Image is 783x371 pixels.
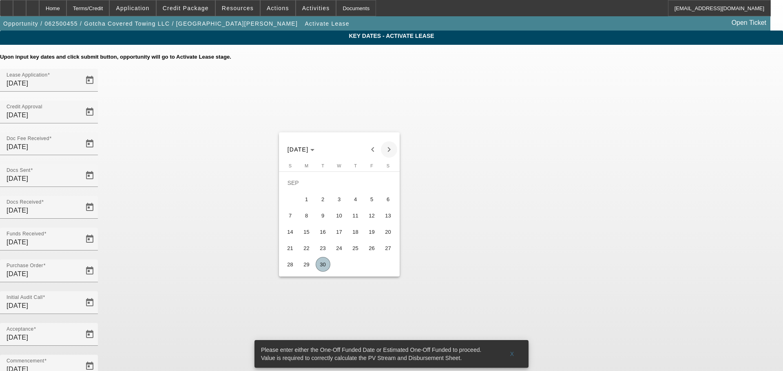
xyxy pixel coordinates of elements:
[332,241,347,255] span: 24
[331,240,347,256] button: September 24, 2025
[316,192,330,206] span: 2
[381,241,396,255] span: 27
[282,256,299,272] button: September 28, 2025
[316,208,330,223] span: 9
[380,224,396,240] button: September 20, 2025
[282,175,396,191] td: SEP
[316,241,330,255] span: 23
[365,192,379,206] span: 5
[348,208,363,223] span: 11
[316,224,330,239] span: 16
[299,224,314,239] span: 15
[364,207,380,224] button: September 12, 2025
[283,224,298,239] span: 14
[289,163,292,168] span: S
[331,191,347,207] button: September 3, 2025
[299,207,315,224] button: September 8, 2025
[380,191,396,207] button: September 6, 2025
[282,224,299,240] button: September 14, 2025
[381,224,396,239] span: 20
[299,224,315,240] button: September 15, 2025
[337,163,341,168] span: W
[299,256,315,272] button: September 29, 2025
[299,257,314,272] span: 29
[364,224,380,240] button: September 19, 2025
[365,208,379,223] span: 12
[365,224,379,239] span: 19
[321,163,324,168] span: T
[380,207,396,224] button: September 13, 2025
[316,257,330,272] span: 30
[370,163,373,168] span: F
[305,163,308,168] span: M
[364,191,380,207] button: September 5, 2025
[381,208,396,223] span: 13
[364,240,380,256] button: September 26, 2025
[331,224,347,240] button: September 17, 2025
[282,240,299,256] button: September 21, 2025
[315,191,331,207] button: September 2, 2025
[365,141,381,158] button: Previous month
[347,240,364,256] button: September 25, 2025
[347,224,364,240] button: September 18, 2025
[348,224,363,239] span: 18
[299,192,314,206] span: 1
[387,163,389,168] span: S
[347,207,364,224] button: September 11, 2025
[283,208,298,223] span: 7
[348,192,363,206] span: 4
[348,241,363,255] span: 25
[284,142,318,157] button: Choose month and year
[288,146,309,153] span: [DATE]
[365,241,379,255] span: 26
[282,207,299,224] button: September 7, 2025
[347,191,364,207] button: September 4, 2025
[299,240,315,256] button: September 22, 2025
[315,207,331,224] button: September 9, 2025
[332,224,347,239] span: 17
[299,241,314,255] span: 22
[331,207,347,224] button: September 10, 2025
[283,241,298,255] span: 21
[380,240,396,256] button: September 27, 2025
[315,224,331,240] button: September 16, 2025
[381,192,396,206] span: 6
[283,257,298,272] span: 28
[315,256,331,272] button: September 30, 2025
[332,192,347,206] span: 3
[332,208,347,223] span: 10
[354,163,357,168] span: T
[315,240,331,256] button: September 23, 2025
[299,208,314,223] span: 8
[299,191,315,207] button: September 1, 2025
[381,141,397,158] button: Next month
